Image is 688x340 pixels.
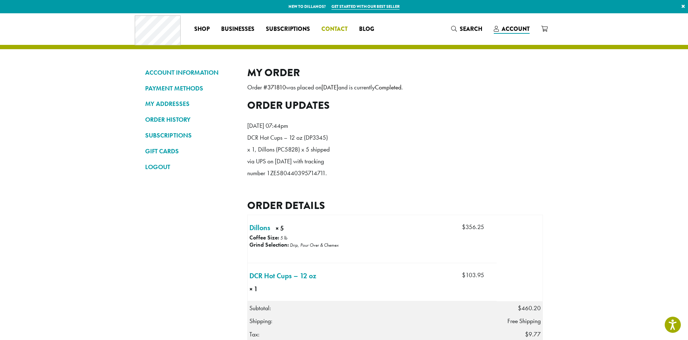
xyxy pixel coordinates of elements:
[145,129,236,141] a: SUBSCRIPTIONS
[497,315,543,327] td: Free Shipping
[249,284,274,294] strong: × 1
[518,304,541,312] span: 460.20
[248,302,497,315] th: Subtotal:
[462,271,465,279] span: $
[188,23,215,35] a: Shop
[276,224,313,235] strong: × 5
[247,66,543,79] h2: My Order
[249,241,289,248] strong: Grind Selection:
[321,25,348,34] span: Contact
[247,81,543,93] p: Order # was placed on and is currently .
[194,25,210,34] span: Shop
[145,161,236,173] a: LOGOUT
[145,113,236,126] a: ORDER HISTORY
[145,82,236,94] a: PAYMENT METHODS
[247,99,543,112] h2: Order updates
[280,235,287,241] p: 5 lb
[502,25,530,33] span: Account
[249,222,270,233] a: Dillons
[445,23,488,35] a: Search
[247,120,330,132] p: [DATE] 07:44pm
[321,83,338,91] mark: [DATE]
[249,234,279,241] strong: Coffee Size:
[525,330,529,338] span: $
[248,315,497,327] th: Shipping:
[525,330,541,338] span: 9.77
[247,199,543,212] h2: Order details
[247,132,330,179] p: DCR Hot Cups – 12 oz (DP3345) x 1, Dillons (PC5828) x 5 shipped via UPS on [DATE] with tracking n...
[145,98,236,110] a: MY ADDRESSES
[145,145,236,157] a: GIFT CARDS
[249,270,316,281] a: DCR Hot Cups – 12 oz
[375,83,401,91] mark: Completed
[462,271,484,279] bdi: 103.95
[221,25,254,34] span: Businesses
[145,66,236,79] a: ACCOUNT INFORMATION
[290,242,339,248] p: Drip, Pour Over & Chemex
[462,223,465,231] span: $
[460,25,482,33] span: Search
[462,223,484,231] bdi: 356.25
[518,304,521,312] span: $
[267,83,286,91] mark: 371810
[359,25,374,34] span: Blog
[266,25,310,34] span: Subscriptions
[331,4,400,10] a: Get started with our best seller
